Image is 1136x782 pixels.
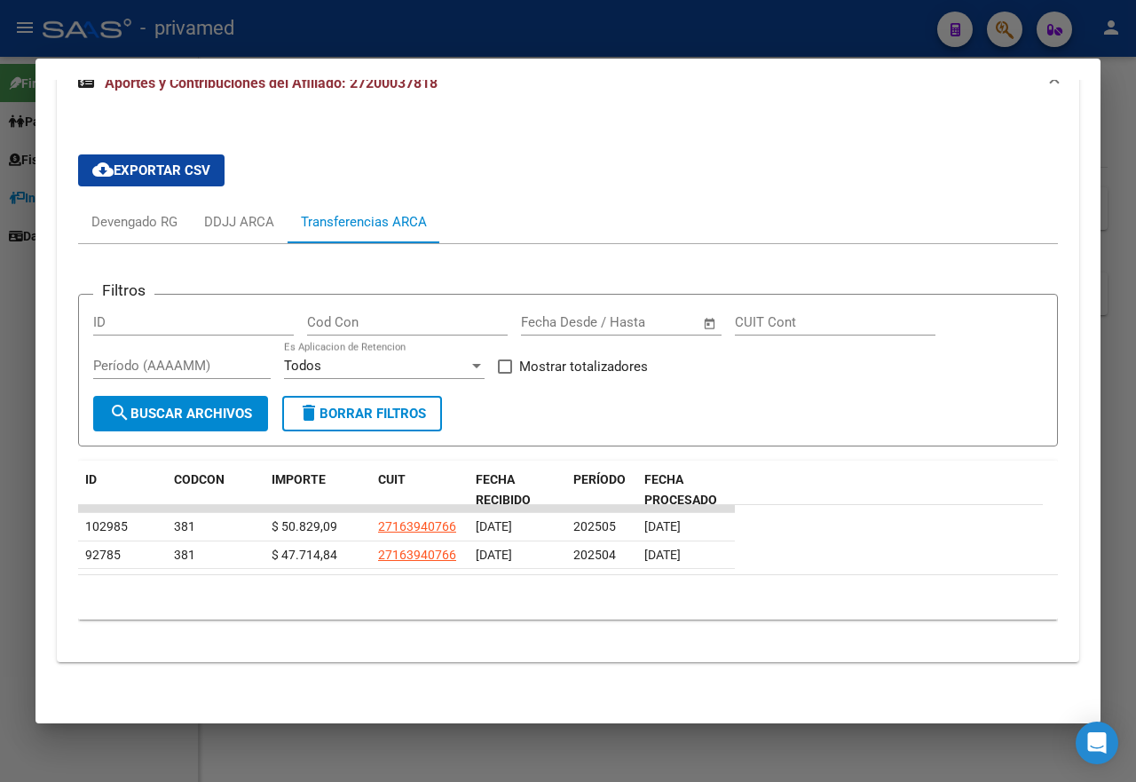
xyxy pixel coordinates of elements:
[644,519,681,533] span: [DATE]
[573,548,616,562] span: 202504
[85,548,121,562] span: 92785
[167,461,229,519] datatable-header-cell: CODCON
[644,472,717,507] span: FECHA PROCESADO
[91,212,177,232] div: Devengado RG
[700,313,721,334] button: Open calendar
[566,461,637,519] datatable-header-cell: PERÍODO
[92,159,114,180] mat-icon: cloud_download
[174,519,195,533] span: 381
[105,75,438,91] span: Aportes y Contribuciones del Afiliado: 27200037818
[476,519,512,533] span: [DATE]
[264,461,371,519] datatable-header-cell: IMPORTE
[85,519,128,533] span: 102985
[93,396,268,431] button: Buscar Archivos
[78,461,167,519] datatable-header-cell: ID
[378,519,456,533] span: 27163940766
[78,154,225,186] button: Exportar CSV
[57,55,1079,112] mat-expansion-panel-header: Aportes y Contribuciones del Afiliado: 27200037818
[272,472,326,486] span: IMPORTE
[92,162,210,178] span: Exportar CSV
[284,358,321,374] span: Todos
[93,280,154,300] h3: Filtros
[282,396,442,431] button: Borrar Filtros
[573,519,616,533] span: 202505
[573,472,626,486] span: PERÍODO
[595,314,681,330] input: End date
[469,461,566,519] datatable-header-cell: FECHA RECIBIDO
[272,519,337,533] span: $ 50.829,09
[298,406,426,422] span: Borrar Filtros
[644,548,681,562] span: [DATE]
[1076,722,1118,764] div: Open Intercom Messenger
[521,314,579,330] input: Start date
[109,406,252,422] span: Buscar Archivos
[57,112,1079,662] div: Aportes y Contribuciones del Afiliado: 27200037818
[301,212,427,232] div: Transferencias ARCA
[174,472,225,486] span: CODCON
[476,472,531,507] span: FECHA RECIBIDO
[272,548,337,562] span: $ 47.714,84
[637,461,735,519] datatable-header-cell: FECHA PROCESADO
[371,461,469,519] datatable-header-cell: CUIT
[519,356,648,377] span: Mostrar totalizadores
[174,548,195,562] span: 381
[476,548,512,562] span: [DATE]
[378,548,456,562] span: 27163940766
[378,472,406,486] span: CUIT
[109,402,130,423] mat-icon: search
[204,212,274,232] div: DDJJ ARCA
[85,472,97,486] span: ID
[298,402,319,423] mat-icon: delete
